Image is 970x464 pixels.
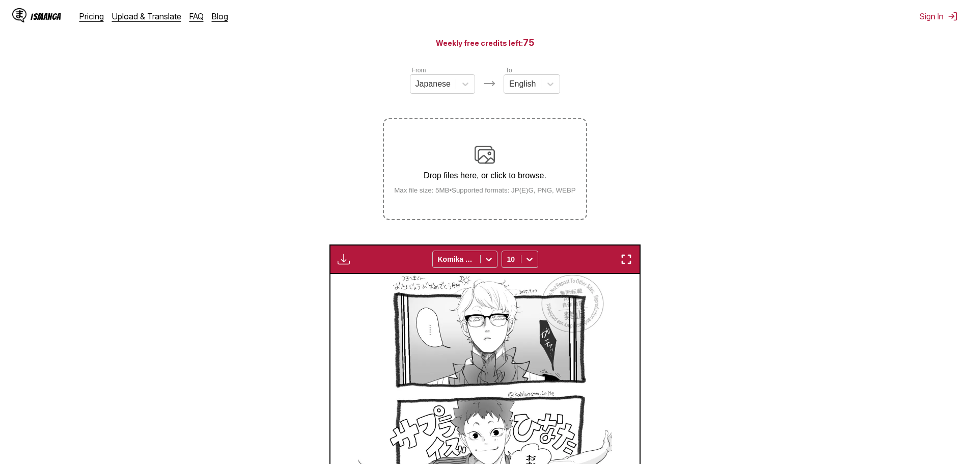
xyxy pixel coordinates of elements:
a: IsManga LogoIsManga [12,8,79,24]
label: From [412,67,426,74]
img: Download translated images [338,253,350,265]
img: Sign out [948,11,958,21]
button: Sign In [920,11,958,21]
div: IsManga [31,12,61,21]
span: 75 [523,37,535,48]
small: Max file size: 5MB • Supported formats: JP(E)G, PNG, WEBP [386,186,584,194]
a: Upload & Translate [112,11,181,21]
a: Blog [212,11,228,21]
img: Enter fullscreen [620,253,632,265]
a: FAQ [189,11,204,21]
h3: Weekly free credits left: [24,36,946,49]
p: Drop files here, or click to browse. [386,171,584,180]
label: To [506,67,512,74]
a: Pricing [79,11,104,21]
img: IsManga Logo [12,8,26,22]
img: Languages icon [483,77,495,90]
